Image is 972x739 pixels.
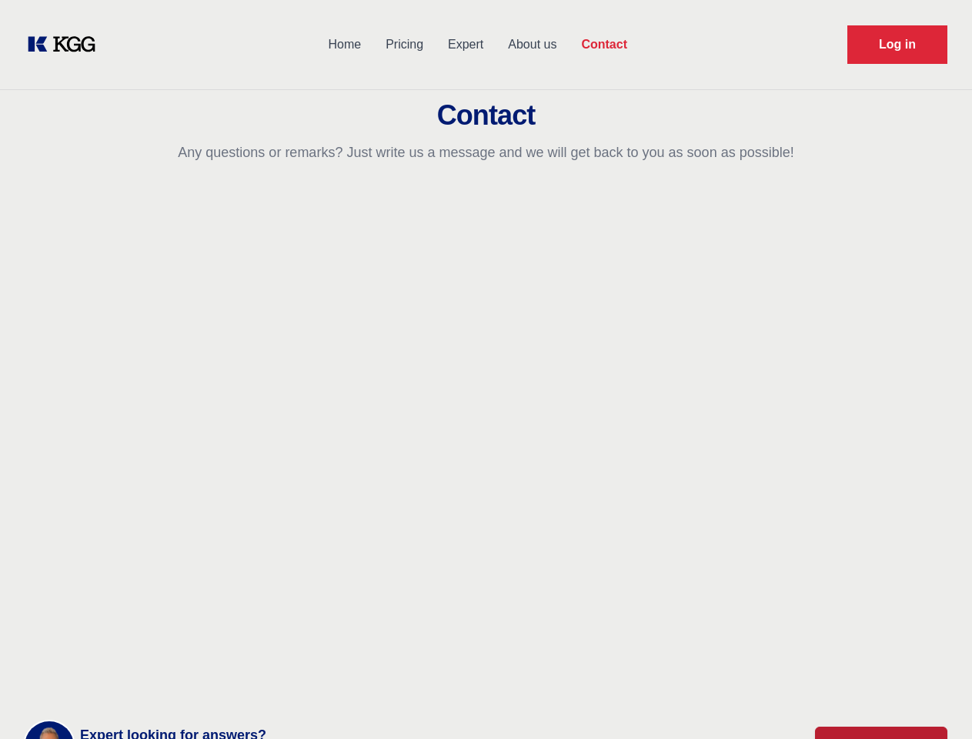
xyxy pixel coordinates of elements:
a: Request Demo [847,25,947,64]
a: KOL Knowledge Platform: Talk to Key External Experts (KEE) [25,32,108,57]
a: Home [316,25,373,65]
h2: Contact [18,100,954,131]
a: Contact [569,25,640,65]
a: Expert [436,25,496,65]
a: About us [496,25,569,65]
p: Any questions or remarks? Just write us a message and we will get back to you as soon as possible! [18,143,954,162]
a: Pricing [373,25,436,65]
iframe: Chat Widget [895,665,972,739]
